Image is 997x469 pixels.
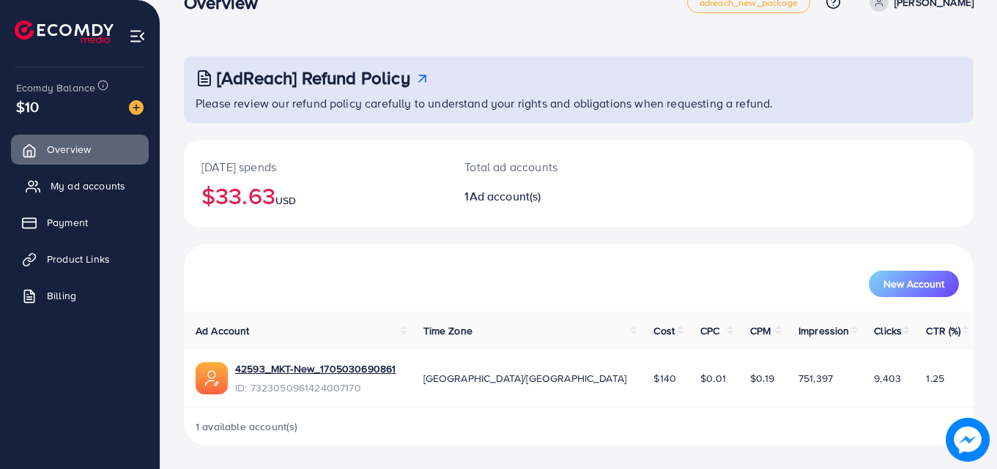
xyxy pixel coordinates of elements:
[700,371,726,386] span: $0.01
[423,323,472,338] span: Time Zone
[11,208,149,237] a: Payment
[423,371,627,386] span: [GEOGRAPHIC_DATA]/[GEOGRAPHIC_DATA]
[464,190,627,203] h2: 1
[883,279,944,289] span: New Account
[798,371,833,386] span: 751,397
[196,94,965,112] p: Please review our refund policy carefully to understand your rights and obligations when requesti...
[798,323,850,338] span: Impression
[464,158,627,176] p: Total ad accounts
[15,20,114,43] img: logo
[196,419,298,434] span: 1 available account(s)
[201,181,429,209] h2: $33.63
[51,179,125,193] span: My ad accounts
[16,96,39,117] span: $10
[653,323,675,338] span: Cost
[235,380,396,395] span: ID: 7323050961424007170
[47,215,88,230] span: Payment
[750,323,771,338] span: CPM
[47,142,91,157] span: Overview
[196,323,250,338] span: Ad Account
[201,158,429,176] p: [DATE] spends
[874,323,902,338] span: Clicks
[750,371,774,386] span: $0.19
[47,252,110,266] span: Product Links
[653,371,676,386] span: $140
[129,100,144,115] img: image
[11,281,149,310] a: Billing
[700,323,719,338] span: CPC
[869,271,959,297] button: New Account
[470,188,541,204] span: Ad account(s)
[11,135,149,164] a: Overview
[275,193,296,208] span: USD
[874,371,901,386] span: 9,403
[196,362,228,394] img: ic-ads-acc.e4c84228.svg
[129,28,146,45] img: menu
[16,80,95,95] span: Ecomdy Balance
[235,361,396,376] a: 42593_MKT-New_1705030690861
[926,323,960,338] span: CTR (%)
[11,244,149,274] a: Product Links
[217,67,410,89] h3: [AdReach] Refund Policy
[946,418,990,462] img: image
[11,171,149,200] a: My ad accounts
[926,371,944,386] span: 1.25
[47,288,76,303] span: Billing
